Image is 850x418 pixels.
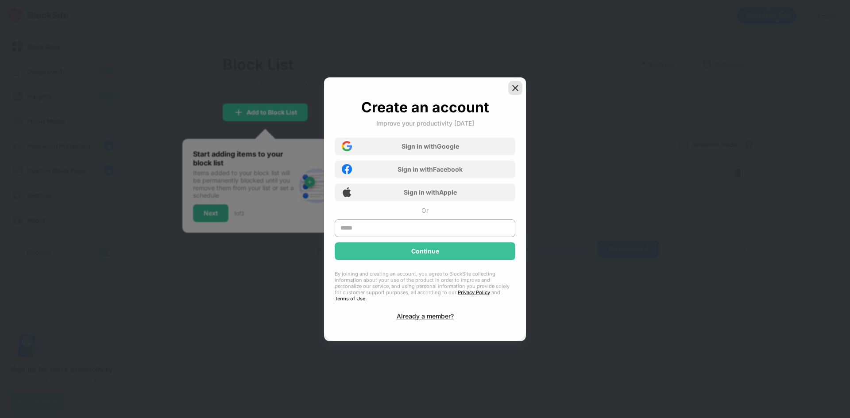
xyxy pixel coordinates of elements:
[342,141,352,151] img: google-icon.png
[397,312,454,320] div: Already a member?
[398,165,463,173] div: Sign in with Facebook
[342,187,352,197] img: apple-icon.png
[335,271,515,302] div: By joining and creating an account, you agree to BlockSite collecting information about your use ...
[458,289,490,295] a: Privacy Policy
[335,295,365,302] a: Terms of Use
[361,99,489,116] div: Create an account
[376,119,474,127] div: Improve your productivity [DATE]
[411,248,439,255] div: Continue
[421,207,429,214] div: Or
[402,142,459,150] div: Sign in with Google
[342,164,352,174] img: facebook-icon.png
[404,188,457,196] div: Sign in with Apple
